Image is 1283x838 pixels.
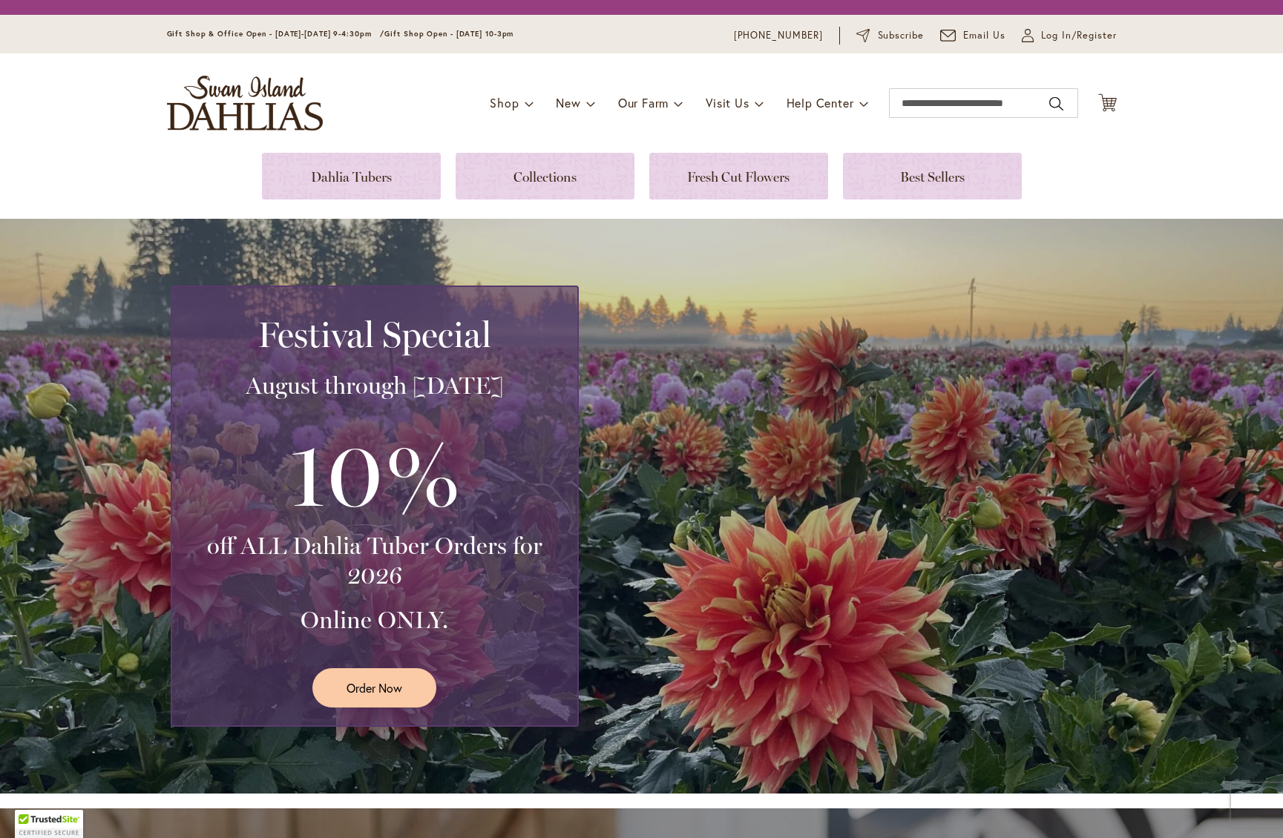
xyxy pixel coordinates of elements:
h3: 10% [190,415,560,531]
h3: off ALL Dahlia Tuber Orders for 2026 [190,531,560,590]
span: Order Now [347,679,402,696]
h2: Festival Special [190,314,560,355]
button: Search [1049,92,1063,116]
a: Subscribe [856,28,924,43]
a: Log In/Register [1022,28,1117,43]
span: Our Farm [618,95,669,110]
span: Gift Shop & Office Open - [DATE]-[DATE] 9-4:30pm / [167,29,385,39]
a: store logo [167,76,323,131]
a: [PHONE_NUMBER] [734,28,824,43]
span: New [556,95,580,110]
a: Email Us [940,28,1005,43]
span: Email Us [963,28,1005,43]
span: Visit Us [706,95,749,110]
h3: Online ONLY. [190,605,560,635]
span: Log In/Register [1041,28,1117,43]
h3: August through [DATE] [190,371,560,400]
span: Shop [490,95,519,110]
a: Order Now [312,668,436,707]
span: Gift Shop Open - [DATE] 10-3pm [384,29,513,39]
span: Help Center [787,95,854,110]
span: Subscribe [878,28,925,43]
